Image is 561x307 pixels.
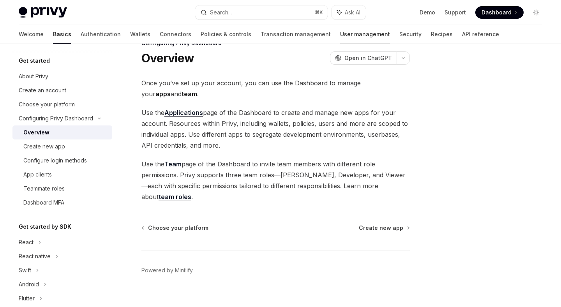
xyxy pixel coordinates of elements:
[12,168,112,182] a: App clients
[141,107,410,151] span: Use the page of the Dashboard to create and manage new apps for your account. Resources within Pr...
[530,6,542,19] button: Toggle dark mode
[164,160,182,168] a: Team
[23,170,52,179] div: App clients
[160,25,191,44] a: Connectors
[19,266,31,275] div: Swift
[155,90,171,98] strong: apps
[19,25,44,44] a: Welcome
[12,83,112,97] a: Create an account
[141,51,194,65] h1: Overview
[399,25,422,44] a: Security
[12,69,112,83] a: About Privy
[19,56,50,65] h5: Get started
[23,156,87,165] div: Configure login methods
[210,8,232,17] div: Search...
[12,182,112,196] a: Teammate roles
[23,184,65,193] div: Teammate roles
[431,25,453,44] a: Recipes
[475,6,524,19] a: Dashboard
[182,90,197,98] strong: team
[19,222,71,231] h5: Get started by SDK
[19,86,66,95] div: Create an account
[130,25,150,44] a: Wallets
[445,9,466,16] a: Support
[420,9,435,16] a: Demo
[359,224,403,232] span: Create new app
[201,25,251,44] a: Policies & controls
[19,280,39,289] div: Android
[359,224,409,232] a: Create new app
[345,9,360,16] span: Ask AI
[141,159,410,202] span: Use the page of the Dashboard to invite team members with different role permissions. Privy suppo...
[482,9,512,16] span: Dashboard
[19,294,35,303] div: Flutter
[332,5,366,19] button: Ask AI
[141,266,193,274] a: Powered by Mintlify
[261,25,331,44] a: Transaction management
[19,7,67,18] img: light logo
[142,224,208,232] a: Choose your platform
[12,125,112,139] a: Overview
[12,97,112,111] a: Choose your platform
[462,25,499,44] a: API reference
[141,78,410,99] span: Once you’ve set up your account, you can use the Dashboard to manage your and .
[195,5,327,19] button: Search...⌘K
[330,51,397,65] button: Open in ChatGPT
[315,9,323,16] span: ⌘ K
[23,142,65,151] div: Create new app
[53,25,71,44] a: Basics
[340,25,390,44] a: User management
[19,252,51,261] div: React native
[12,139,112,153] a: Create new app
[23,128,49,137] div: Overview
[148,224,208,232] span: Choose your platform
[164,109,203,117] a: Applications
[23,198,64,207] div: Dashboard MFA
[344,54,392,62] span: Open in ChatGPT
[19,238,34,247] div: React
[159,193,191,201] a: team roles
[19,100,75,109] div: Choose your platform
[12,196,112,210] a: Dashboard MFA
[81,25,121,44] a: Authentication
[19,114,93,123] div: Configuring Privy Dashboard
[12,153,112,168] a: Configure login methods
[19,72,48,81] div: About Privy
